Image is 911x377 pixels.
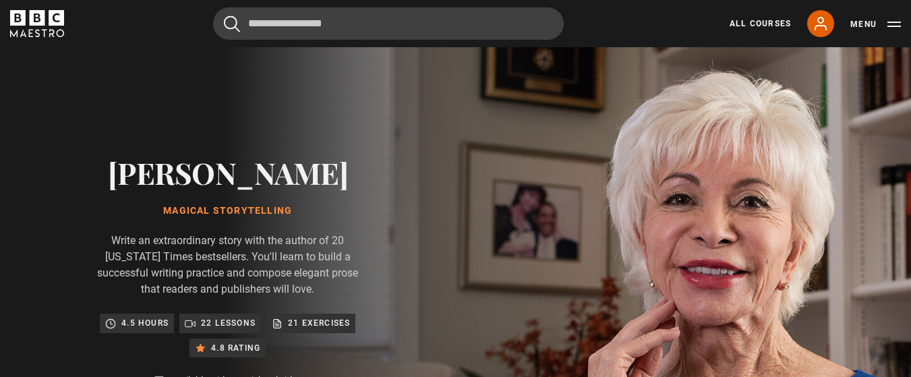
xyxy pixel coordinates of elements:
h1: Magical Storytelling [93,206,363,216]
input: Search [213,7,564,40]
a: All Courses [730,18,791,30]
button: Submit the search query [224,16,240,32]
svg: BBC Maestro [10,10,64,37]
p: 21 exercises [288,316,350,330]
button: Toggle navigation [850,18,901,31]
p: Write an extraordinary story with the author of 20 [US_STATE] Times bestsellers. You'll learn to ... [93,233,363,297]
p: 4.8 rating [211,341,260,355]
p: 22 lessons [201,316,256,330]
p: 4.5 hours [121,316,169,330]
h2: [PERSON_NAME] [93,155,363,190]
